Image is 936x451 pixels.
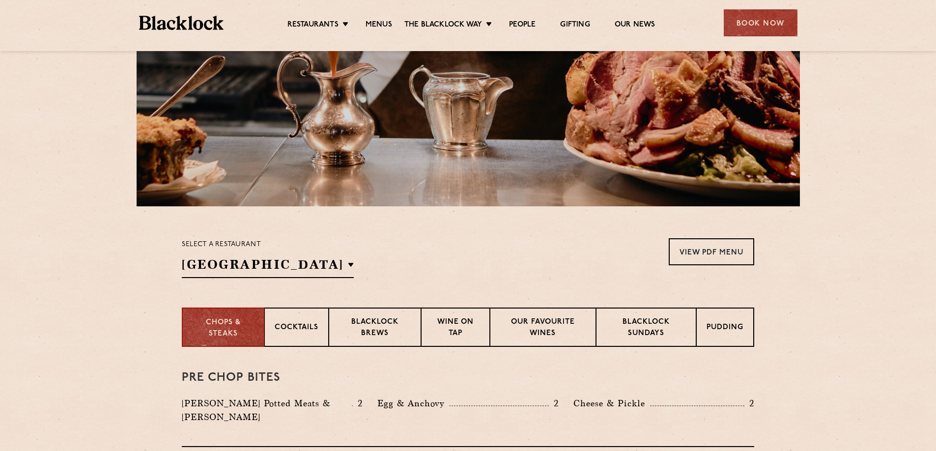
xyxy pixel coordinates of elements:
p: [PERSON_NAME] Potted Meats & [PERSON_NAME] [182,396,352,424]
a: View PDF Menu [669,238,754,265]
p: Pudding [707,322,743,335]
p: 2 [744,397,754,410]
a: Our News [615,20,655,31]
p: Egg & Anchovy [377,396,449,410]
p: Cocktails [275,322,318,335]
h2: [GEOGRAPHIC_DATA] [182,256,354,278]
a: Gifting [560,20,590,31]
a: People [509,20,536,31]
a: The Blacklock Way [404,20,482,31]
a: Restaurants [287,20,339,31]
a: Menus [366,20,392,31]
p: Cheese & Pickle [573,396,650,410]
p: Wine on Tap [431,317,480,340]
p: Our favourite wines [500,317,585,340]
h3: Pre Chop Bites [182,371,754,384]
p: 2 [549,397,559,410]
p: Blacklock Sundays [606,317,686,340]
img: BL_Textured_Logo-footer-cropped.svg [139,16,224,30]
p: Select a restaurant [182,238,354,251]
p: Chops & Steaks [193,317,254,339]
p: 2 [353,397,363,410]
div: Book Now [724,9,797,36]
p: Blacklock Brews [339,317,411,340]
